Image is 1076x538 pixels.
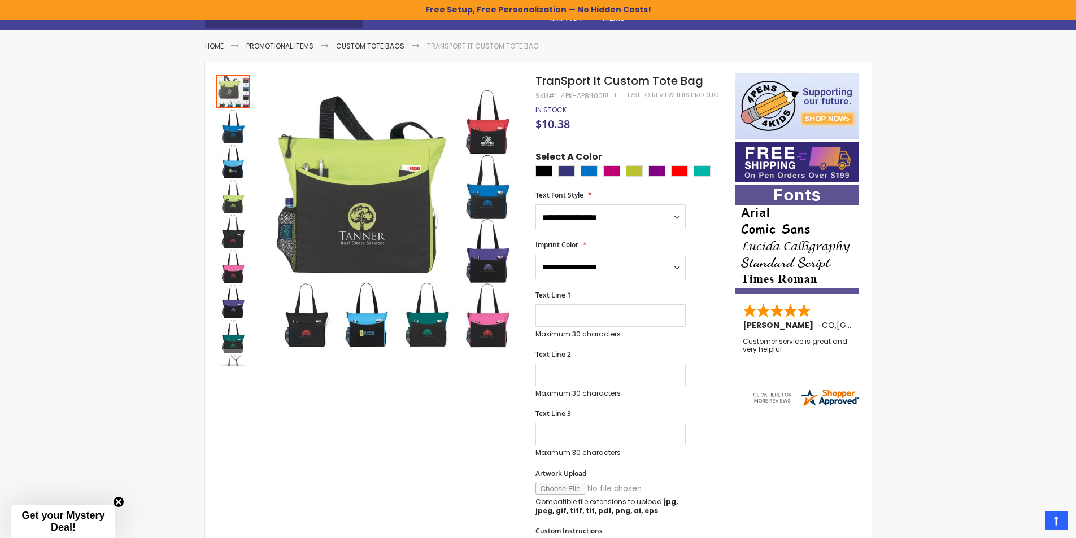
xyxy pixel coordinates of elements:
div: 4PK-AP8400 [561,91,603,100]
span: Text Font Style [535,190,583,200]
span: Text Line 2 [535,349,571,359]
div: Next [216,349,250,366]
p: Maximum 30 characters [535,389,686,398]
div: Red [671,165,688,177]
img: TranSport It Custom Tote Bag [216,285,250,318]
div: Purple [648,165,665,177]
span: CO [822,320,835,331]
div: Get your Mystery Deal!Close teaser [11,505,115,538]
a: Promotional Items [246,41,313,51]
img: 4pens 4 kids [735,73,859,139]
strong: jpg, jpeg, gif, tiff, tif, pdf, png, ai, eps [535,497,678,515]
span: TranSport It Custom Tote Bag [535,73,703,89]
div: Customer service is great and very helpful [743,338,852,362]
div: Royal Blue [558,165,575,177]
span: Text Line 3 [535,409,571,418]
a: Custom Tote Bags [336,41,404,51]
p: Maximum 30 characters [535,448,686,457]
div: TranSport It Custom Tote Bag [216,213,251,248]
div: Black [535,165,552,177]
span: [PERSON_NAME] [743,320,817,331]
span: Get your Mystery Deal! [21,510,104,533]
p: Compatible file extensions to upload: [535,497,686,515]
div: Fushia [603,165,620,177]
img: Free shipping on orders over $199 [735,142,859,182]
div: Blue Light [581,165,598,177]
a: Top [1045,511,1068,530]
div: Availability [535,106,567,115]
div: TranSport It Custom Tote Bag [216,108,251,143]
div: Apple Green [626,165,643,177]
img: 4pens.com widget logo [751,387,860,408]
img: TranSport It Custom Tote Bag [216,110,250,143]
button: Close teaser [113,496,124,508]
span: In stock [535,105,567,115]
span: Select A Color [535,151,602,166]
div: TranSport It Custom Tote Bag [216,248,251,283]
img: TranSport It Custom Tote Bag [216,250,250,283]
div: TranSport It Custom Tote Bag [216,283,251,318]
span: Custom Instructions [535,526,603,536]
div: TranSport It Custom Tote Bag [216,73,251,108]
span: - , [817,320,920,331]
img: TranSport It Custom Tote Bag [216,145,250,178]
a: Be the first to review this product [603,91,721,99]
span: $10.38 [535,116,570,132]
img: TranSport It Custom Tote Bag [216,180,250,213]
li: TranSport It Custom Tote Bag [427,42,539,51]
span: Imprint Color [535,240,578,250]
strong: SKU [535,91,556,100]
div: Teal [694,165,711,177]
div: TranSport It Custom Tote Bag [216,318,251,353]
div: TranSport It Custom Tote Bag [216,143,251,178]
span: Artwork Upload [535,469,586,478]
img: TranSport It Custom Tote Bag [216,215,250,248]
span: Text Line 1 [535,290,571,300]
a: Home [205,41,224,51]
img: font-personalization-examples [735,185,859,294]
div: TranSport It Custom Tote Bag [216,178,251,213]
span: [GEOGRAPHIC_DATA] [837,320,920,331]
a: 4pens.com certificate URL [751,400,860,410]
img: TranSport It Custom Tote Bag [263,90,521,348]
p: Maximum 30 characters [535,330,686,339]
img: TranSport It Custom Tote Bag [216,320,250,353]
